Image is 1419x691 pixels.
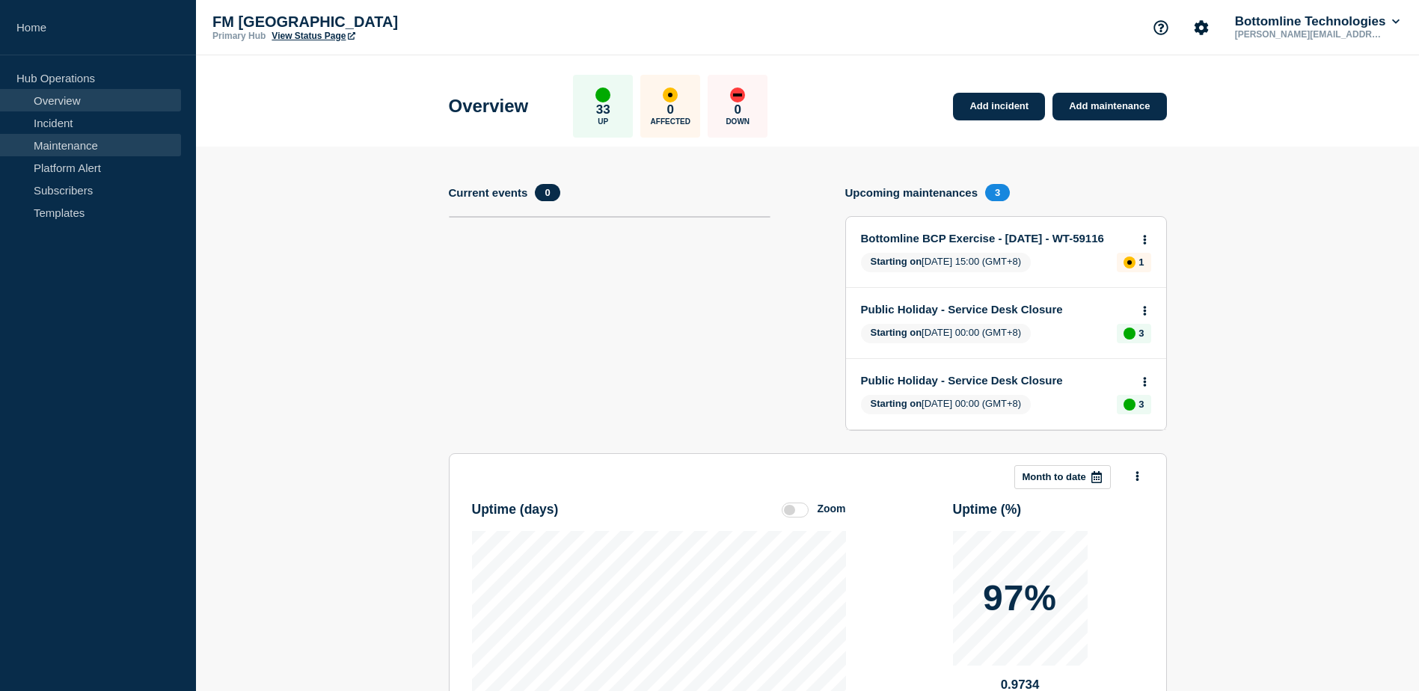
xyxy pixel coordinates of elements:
[861,253,1032,272] span: [DATE] 15:00 (GMT+8)
[861,324,1032,343] span: [DATE] 00:00 (GMT+8)
[596,102,610,117] p: 33
[845,186,978,199] h4: Upcoming maintenances
[1138,399,1144,410] p: 3
[449,96,529,117] h1: Overview
[663,87,678,102] div: affected
[1138,257,1144,268] p: 1
[1145,12,1177,43] button: Support
[272,31,355,41] a: View Status Page
[953,502,1022,518] h3: Uptime ( % )
[1052,93,1166,120] a: Add maintenance
[817,503,845,515] div: Zoom
[861,395,1032,414] span: [DATE] 00:00 (GMT+8)
[1124,257,1135,268] div: affected
[726,117,750,126] p: Down
[1232,14,1403,29] button: Bottomline Technologies
[535,184,560,201] span: 0
[730,87,745,102] div: down
[472,502,559,518] h3: Uptime ( days )
[598,117,608,126] p: Up
[1023,471,1086,482] p: Month to date
[871,327,922,338] span: Starting on
[1124,328,1135,340] div: up
[449,186,528,199] h4: Current events
[1232,29,1388,40] p: [PERSON_NAME][EMAIL_ADDRESS][PERSON_NAME][DOMAIN_NAME]
[651,117,690,126] p: Affected
[212,13,512,31] p: FM [GEOGRAPHIC_DATA]
[595,87,610,102] div: up
[871,256,922,267] span: Starting on
[735,102,741,117] p: 0
[1014,465,1111,489] button: Month to date
[1138,328,1144,339] p: 3
[667,102,674,117] p: 0
[861,374,1131,387] a: Public Holiday - Service Desk Closure
[861,232,1131,245] a: Bottomline BCP Exercise - [DATE] - WT-59116
[1186,12,1217,43] button: Account settings
[861,303,1131,316] a: Public Holiday - Service Desk Closure
[871,398,922,409] span: Starting on
[985,184,1010,201] span: 3
[1124,399,1135,411] div: up
[983,580,1057,616] p: 97%
[953,93,1045,120] a: Add incident
[212,31,266,41] p: Primary Hub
